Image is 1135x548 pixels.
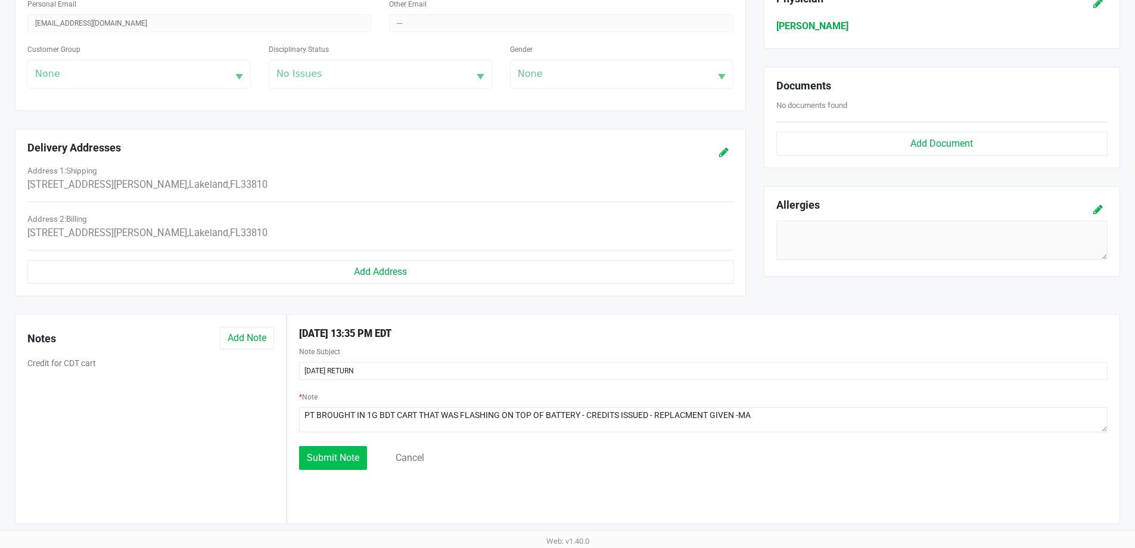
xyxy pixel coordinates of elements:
span: billing [66,214,87,224]
span: Web: v1.40.0 [546,537,589,546]
button: Submit Note [299,446,367,470]
span: , [187,227,189,239]
button: Add Document [776,132,1108,156]
span: 33810 [241,179,268,190]
span: FL [228,179,241,190]
button: Credit for CDT cart [27,357,96,370]
span: 33810 [241,227,268,239]
label: Disciplinary Status [269,44,329,55]
span: Address 2: [27,214,87,224]
span: Add Address [354,266,407,277]
h5: Notes [27,327,63,351]
h5: Delivery Addresses [27,141,612,154]
h6: [PERSON_NAME] [776,20,1108,32]
span: [STREET_ADDRESS][PERSON_NAME] [27,227,187,239]
span: Lakeland [189,179,228,190]
h5: Documents [776,79,1108,92]
span: , [187,179,189,190]
span: shipping [66,166,97,175]
span: No documents found [776,101,847,110]
span: Submit Note [307,452,359,463]
span: , [228,227,230,239]
span: Address 1: [27,166,97,175]
button: Add Address [27,260,733,284]
span: [DATE] 13:35 PM EDT [299,328,391,339]
label: Gender [510,44,533,55]
label: Note [299,392,318,403]
span: Add Document [910,138,973,149]
button: Add Note [220,327,274,349]
button: Cancel [396,451,424,465]
h5: Allergies [776,199,820,215]
label: Note Subject [299,346,340,357]
label: Customer Group [27,44,80,55]
span: , [228,179,230,190]
span: [STREET_ADDRESS][PERSON_NAME] [27,179,187,190]
span: FL [228,227,241,239]
span: Lakeland [189,227,228,239]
